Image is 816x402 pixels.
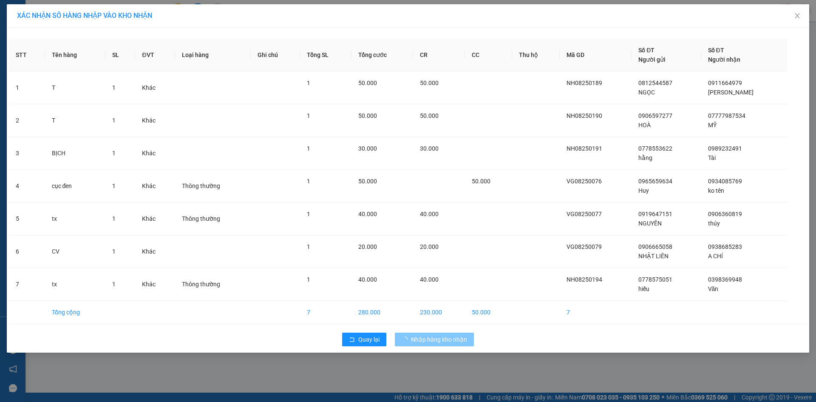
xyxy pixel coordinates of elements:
[708,145,742,152] span: 0989232491
[175,170,251,202] td: Thông thường
[708,211,742,217] span: 0906360819
[45,202,106,235] td: tx
[638,243,672,250] span: 0906665058
[708,276,742,283] span: 0398369948
[135,170,175,202] td: Khác
[708,112,745,119] span: 07777987534
[112,150,116,157] span: 1
[135,39,175,71] th: ĐVT
[420,80,439,86] span: 50.000
[135,71,175,104] td: Khác
[9,39,45,71] th: STT
[135,235,175,268] td: Khác
[135,268,175,301] td: Khác
[567,276,602,283] span: NH08250194
[105,39,135,71] th: SL
[9,235,45,268] td: 6
[358,243,377,250] span: 20.000
[785,4,809,28] button: Close
[112,84,116,91] span: 1
[135,104,175,137] td: Khác
[307,243,310,250] span: 1
[638,211,672,217] span: 0919647151
[413,39,465,71] th: CR
[342,333,386,346] button: rollbackQuay lại
[45,39,106,71] th: Tên hàng
[307,211,310,217] span: 1
[560,39,632,71] th: Mã GD
[708,47,724,54] span: Số ĐT
[251,39,300,71] th: Ghi chú
[175,202,251,235] td: Thông thường
[9,137,45,170] td: 3
[512,39,560,71] th: Thu hộ
[708,80,742,86] span: 0911664979
[135,137,175,170] td: Khác
[708,187,724,194] span: ko tên
[638,112,672,119] span: 0906597277
[358,80,377,86] span: 50.000
[45,104,106,137] td: T
[708,253,723,259] span: A CHÍ
[112,281,116,288] span: 1
[45,301,106,324] td: Tổng cộng
[358,335,380,344] span: Quay lại
[420,145,439,152] span: 30.000
[112,182,116,189] span: 1
[638,154,652,161] span: hằng
[358,178,377,185] span: 50.000
[17,11,152,20] span: XÁC NHẬN SỐ HÀNG NHẬP VÀO KHO NHẬN
[9,268,45,301] td: 7
[708,122,717,128] span: MỸ
[465,39,512,71] th: CC
[307,276,310,283] span: 1
[175,39,251,71] th: Loại hàng
[402,336,411,342] span: loading
[307,112,310,119] span: 1
[45,268,106,301] td: tx
[567,80,602,86] span: NH08250189
[638,145,672,152] span: 0778553622
[638,47,654,54] span: Số ĐT
[358,145,377,152] span: 30.000
[45,170,106,202] td: cục đen
[420,211,439,217] span: 40.000
[45,235,106,268] td: CV
[638,89,655,96] span: NGỌC
[638,285,649,292] span: hiếu
[638,253,669,259] span: NHẬT LIÊN
[420,112,439,119] span: 50.000
[638,187,649,194] span: Huy
[112,248,116,255] span: 1
[708,220,720,227] span: thúy
[472,178,490,185] span: 50.000
[638,276,672,283] span: 0778575051
[465,301,512,324] td: 50.000
[420,276,439,283] span: 40.000
[567,211,602,217] span: VG08250077
[9,202,45,235] td: 5
[560,301,632,324] td: 7
[638,56,666,63] span: Người gửi
[708,178,742,185] span: 0934085769
[567,145,602,152] span: NH08250191
[567,112,602,119] span: NH08250190
[112,215,116,222] span: 1
[638,178,672,185] span: 0965659634
[45,137,106,170] td: BỊCH
[638,220,662,227] span: NGUYÊN
[351,39,413,71] th: Tổng cước
[307,178,310,185] span: 1
[307,80,310,86] span: 1
[9,170,45,202] td: 4
[567,243,602,250] span: VG08250079
[351,301,413,324] td: 280.000
[45,71,106,104] td: T
[413,301,465,324] td: 230.000
[708,89,754,96] span: [PERSON_NAME]
[175,268,251,301] td: Thông thường
[358,276,377,283] span: 40.000
[112,117,116,124] span: 1
[300,39,351,71] th: Tổng SL
[358,112,377,119] span: 50.000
